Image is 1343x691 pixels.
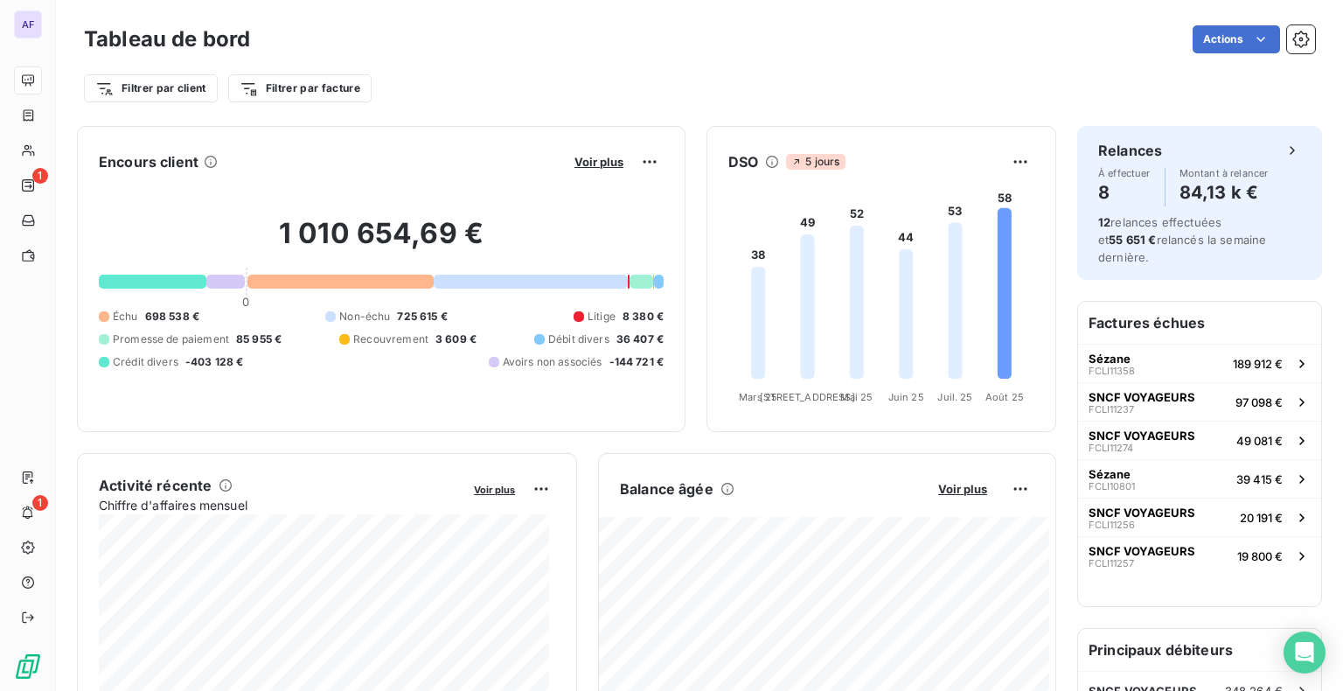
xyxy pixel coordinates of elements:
[99,151,198,172] h6: Encours client
[1089,366,1135,376] span: FCLI11358
[1193,25,1280,53] button: Actions
[1236,434,1283,448] span: 49 081 €
[1089,506,1195,520] span: SNCF VOYAGEURS
[339,309,390,325] span: Non-échu
[84,74,218,102] button: Filtrer par client
[1237,549,1283,563] span: 19 800 €
[397,309,447,325] span: 725 615 €
[1109,233,1156,247] span: 55 651 €
[1284,632,1326,674] div: Open Intercom Messenger
[185,354,244,370] span: -403 128 €
[728,151,758,172] h6: DSO
[569,154,629,170] button: Voir plus
[99,216,664,269] h2: 1 010 654,69 €
[1235,395,1283,409] span: 97 098 €
[760,391,854,403] tspan: [STREET_ADDRESS]
[616,332,664,347] span: 36 407 €
[145,309,199,325] span: 698 538 €
[474,484,515,496] span: Voir plus
[1098,215,1110,229] span: 12
[353,332,428,347] span: Recouvrement
[937,391,972,403] tspan: Juil. 25
[1179,168,1269,178] span: Montant à relancer
[1078,382,1321,421] button: SNCF VOYAGEURSFCLI1123797 098 €
[1098,215,1266,264] span: relances effectuées et relancés la semaine dernière.
[1089,352,1131,366] span: Sézane
[548,332,609,347] span: Débit divers
[888,391,924,403] tspan: Juin 25
[1089,558,1134,569] span: FCLI11257
[1089,481,1135,492] span: FCLI10801
[99,496,462,514] span: Chiffre d'affaires mensuel
[1078,536,1321,575] button: SNCF VOYAGEURSFCLI1125719 800 €
[933,481,992,497] button: Voir plus
[1089,443,1133,453] span: FCLI11274
[938,482,987,496] span: Voir plus
[739,391,777,403] tspan: Mars 25
[228,74,372,102] button: Filtrer par facture
[623,309,664,325] span: 8 380 €
[1240,511,1283,525] span: 20 191 €
[113,332,229,347] span: Promesse de paiement
[1098,168,1151,178] span: À effectuer
[620,478,713,499] h6: Balance âgée
[1236,472,1283,486] span: 39 415 €
[32,495,48,511] span: 1
[113,354,178,370] span: Crédit divers
[1089,544,1195,558] span: SNCF VOYAGEURS
[469,481,520,497] button: Voir plus
[985,391,1024,403] tspan: Août 25
[840,391,873,403] tspan: Mai 25
[14,653,42,681] img: Logo LeanPay
[1089,429,1195,443] span: SNCF VOYAGEURS
[1098,178,1151,206] h4: 8
[1078,344,1321,382] button: SézaneFCLI11358189 912 €
[113,309,138,325] span: Échu
[435,332,477,347] span: 3 609 €
[1078,498,1321,536] button: SNCF VOYAGEURSFCLI1125620 191 €
[242,295,249,309] span: 0
[14,171,41,199] a: 1
[1098,140,1162,161] h6: Relances
[14,10,42,38] div: AF
[1078,459,1321,498] button: SézaneFCLI1080139 415 €
[84,24,250,55] h3: Tableau de bord
[1089,390,1195,404] span: SNCF VOYAGEURS
[786,154,845,170] span: 5 jours
[1089,520,1135,530] span: FCLI11256
[99,475,212,496] h6: Activité récente
[1078,629,1321,671] h6: Principaux débiteurs
[1078,302,1321,344] h6: Factures échues
[1089,467,1131,481] span: Sézane
[1179,178,1269,206] h4: 84,13 k €
[588,309,616,325] span: Litige
[32,168,48,184] span: 1
[1089,404,1134,415] span: FCLI11237
[236,332,282,347] span: 85 955 €
[574,155,623,169] span: Voir plus
[1078,421,1321,459] button: SNCF VOYAGEURSFCLI1127449 081 €
[503,354,602,370] span: Avoirs non associés
[609,354,665,370] span: -144 721 €
[1233,357,1283,371] span: 189 912 €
